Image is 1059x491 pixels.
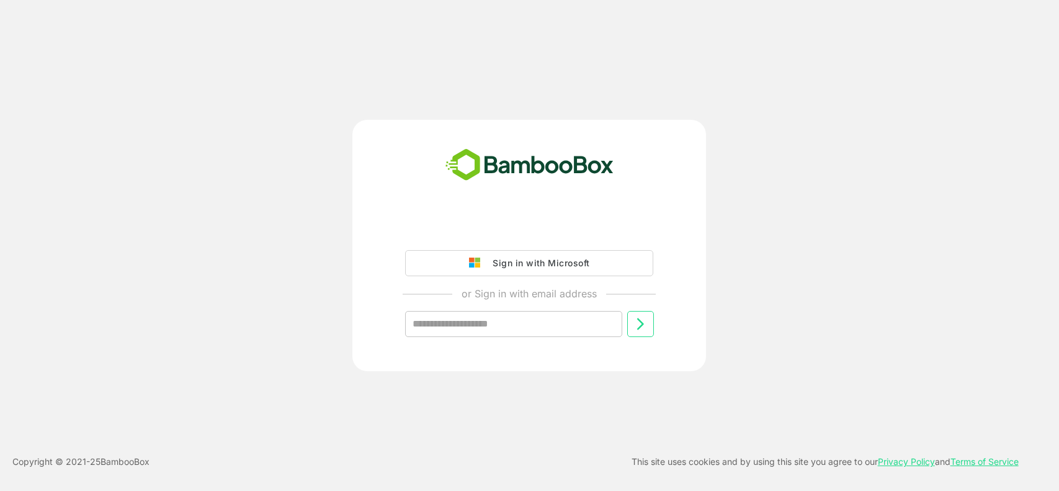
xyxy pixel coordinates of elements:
[469,258,486,269] img: google
[486,255,589,271] div: Sign in with Microsoft
[950,456,1019,467] a: Terms of Service
[878,456,935,467] a: Privacy Policy
[405,250,653,276] button: Sign in with Microsoft
[462,286,597,301] p: or Sign in with email address
[439,145,620,186] img: bamboobox
[12,454,150,469] p: Copyright © 2021- 25 BambooBox
[632,454,1019,469] p: This site uses cookies and by using this site you agree to our and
